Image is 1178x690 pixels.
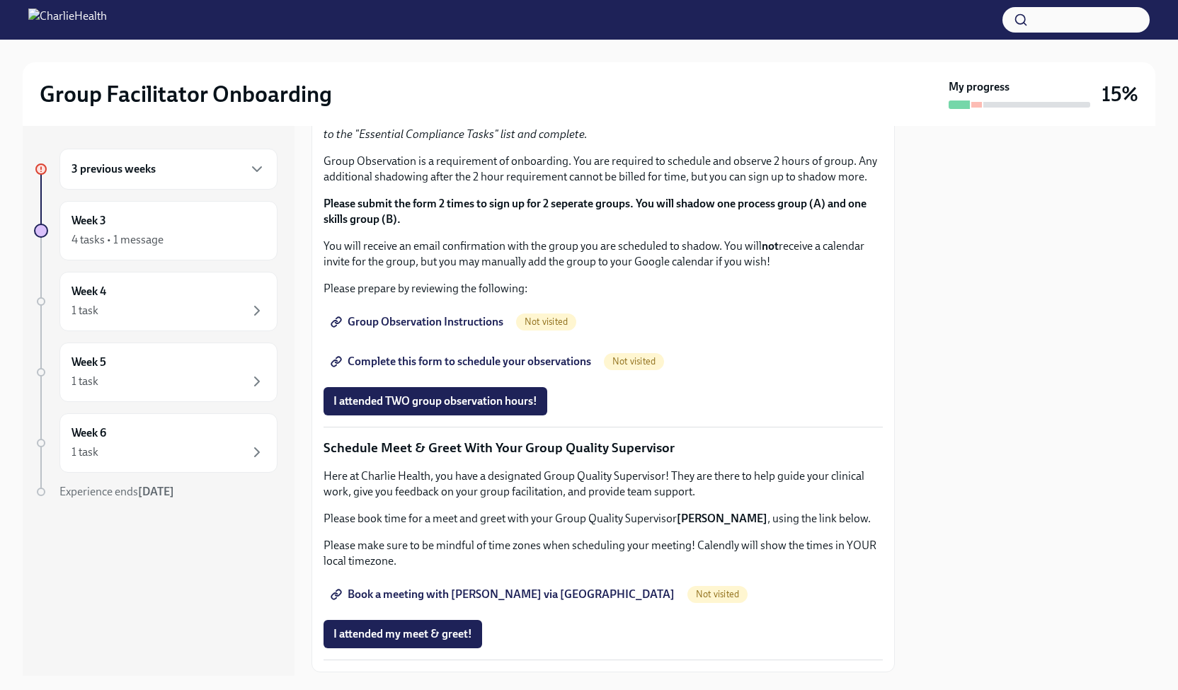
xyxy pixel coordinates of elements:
a: Book a meeting with [PERSON_NAME] via [GEOGRAPHIC_DATA] [324,580,685,609]
p: Our HIPAA training is required to observe groups - [324,111,883,142]
strong: Please submit the form 2 times to sign up for 2 seperate groups. You will shadow one process grou... [324,197,867,226]
p: You will receive an email confirmation with the group you are scheduled to shadow. You will recei... [324,238,883,270]
h2: Group Facilitator Onboarding [40,80,332,108]
h6: 3 previous weeks [72,161,156,177]
h6: Week 4 [72,284,106,299]
button: I attended my meet & greet! [324,620,482,648]
em: if you have not completed the HIPAA training yet, please return to the "Essential Compliance Task... [324,112,874,141]
a: Week 51 task [34,343,278,402]
span: Experience ends [59,485,174,498]
strong: not [762,239,779,253]
div: 1 task [72,374,98,389]
p: Here at Charlie Health, you have a designated Group Quality Supervisor! They are there to help gu... [324,468,883,500]
p: Please make sure to be mindful of time zones when scheduling your meeting! Calendly will show the... [324,538,883,569]
span: I attended my meet & greet! [333,627,472,641]
a: Group Observation Instructions [324,308,513,336]
a: Week 41 task [34,272,278,331]
h6: Week 3 [72,213,106,229]
div: 1 task [72,303,98,318]
span: Group Observation Instructions [333,315,503,329]
div: 1 task [72,444,98,460]
p: Schedule Meet & Greet With Your Group Quality Supervisor [324,439,883,457]
h6: Week 6 [72,425,106,441]
span: Not visited [516,316,576,327]
div: 4 tasks • 1 message [72,232,164,248]
p: Group Observation is a requirement of onboarding. You are required to schedule and observe 2 hour... [324,154,883,185]
h6: Week 5 [72,355,106,370]
a: Week 34 tasks • 1 message [34,201,278,260]
p: Please prepare by reviewing the following: [324,281,883,297]
span: Not visited [604,356,664,367]
a: Complete this form to schedule your observations [324,347,601,376]
img: CharlieHealth [28,8,107,31]
div: 3 previous weeks [59,149,278,190]
strong: [PERSON_NAME] [677,512,767,525]
span: Book a meeting with [PERSON_NAME] via [GEOGRAPHIC_DATA] [333,587,675,602]
strong: [DATE] [138,485,174,498]
span: Not visited [687,589,748,599]
strong: My progress [949,79,1010,95]
p: Please book time for a meet and greet with your Group Quality Supervisor , using the link below. [324,511,883,527]
h3: 15% [1102,81,1138,107]
button: I attended TWO group observation hours! [324,387,547,415]
a: Week 61 task [34,413,278,473]
span: Complete this form to schedule your observations [333,355,591,369]
span: I attended TWO group observation hours! [333,394,537,408]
